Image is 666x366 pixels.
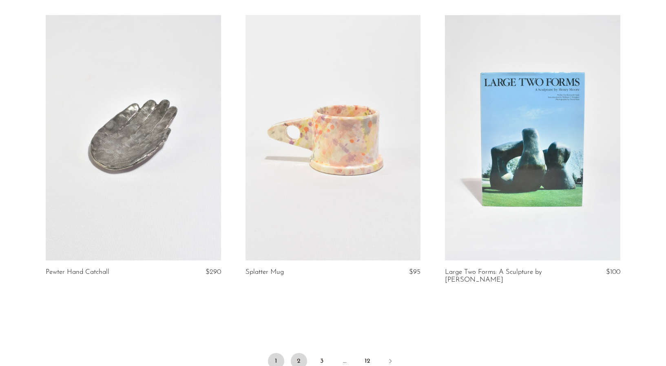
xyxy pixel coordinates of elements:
a: Pewter Hand Catchall [46,269,109,276]
span: $100 [606,269,620,276]
span: $95 [409,269,420,276]
a: Large Two Forms: A Sculpture by [PERSON_NAME] [445,269,563,284]
span: $290 [206,269,221,276]
a: Splatter Mug [246,269,284,276]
